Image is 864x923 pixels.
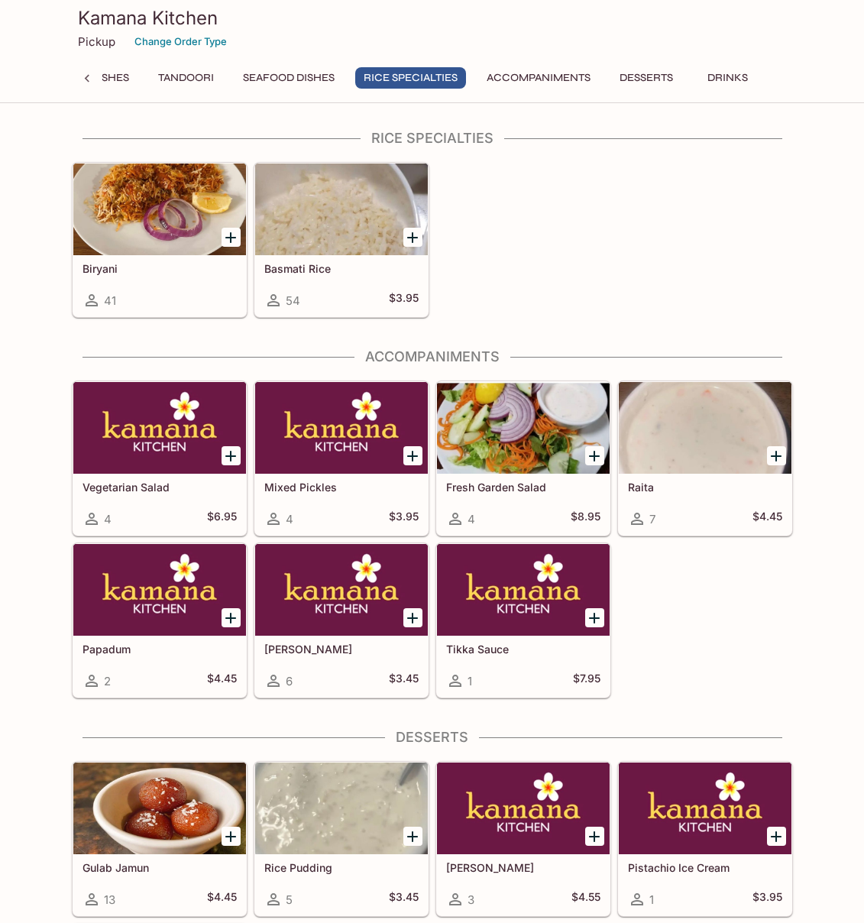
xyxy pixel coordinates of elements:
a: Vegetarian Salad4$6.95 [73,381,247,536]
button: Add Vegetarian Salad [222,446,241,465]
h5: Basmati Rice [264,262,419,275]
a: Biryani41 [73,163,247,317]
a: Raita7$4.45 [618,381,792,536]
span: 41 [104,293,116,308]
h4: Accompaniments [72,348,793,365]
div: Basmati Rice [255,164,428,255]
a: [PERSON_NAME]3$4.55 [436,762,610,916]
h5: $4.45 [207,672,237,690]
h5: $3.95 [752,890,782,908]
div: Fresh Garden Salad [437,382,610,474]
button: Add Rice Pudding [403,827,422,846]
span: 7 [649,512,655,526]
button: Accompaniments [478,67,599,89]
button: Rice Specialties [355,67,466,89]
a: Basmati Rice54$3.95 [254,163,429,317]
h5: $4.55 [571,890,600,908]
div: Pistachio Ice Cream [619,763,791,854]
span: 4 [286,512,293,526]
span: 3 [468,892,474,907]
button: Add Fresh Garden Salad [585,446,604,465]
p: Pickup [78,34,115,49]
h3: Kamana Kitchen [78,6,787,30]
h5: Rice Pudding [264,861,419,874]
a: Papadum2$4.45 [73,543,247,698]
h4: Rice Specialties [72,130,793,147]
h5: [PERSON_NAME] [446,861,600,874]
h5: $3.45 [389,890,419,908]
h4: Desserts [72,729,793,746]
h5: Gulab Jamun [83,861,237,874]
h5: $8.95 [571,510,600,528]
div: Raita [619,382,791,474]
span: 6 [286,674,293,688]
h5: Fresh Garden Salad [446,481,600,494]
h5: [PERSON_NAME] [264,643,419,656]
h5: Mixed Pickles [264,481,419,494]
button: Add Biryani [222,228,241,247]
button: Drinks [694,67,762,89]
h5: Tikka Sauce [446,643,600,656]
span: 1 [649,892,654,907]
div: Vegetarian Salad [73,382,246,474]
h5: Raita [628,481,782,494]
button: Add Basmati Rice [403,228,422,247]
button: Add Gulab Jamun [222,827,241,846]
span: 13 [104,892,115,907]
button: Tandoori [150,67,222,89]
span: 4 [468,512,475,526]
button: Add Pistachio Ice Cream [767,827,786,846]
button: Add Raita [767,446,786,465]
h5: $3.45 [389,672,419,690]
h5: $4.45 [207,890,237,908]
a: Mixed Pickles4$3.95 [254,381,429,536]
button: Add Mango Chutney [403,608,422,627]
span: 1 [468,674,472,688]
a: Pistachio Ice Cream1$3.95 [618,762,792,916]
div: Biryani [73,164,246,255]
span: 5 [286,892,293,907]
h5: $4.45 [752,510,782,528]
h5: $6.95 [207,510,237,528]
h5: Biryani [83,262,237,275]
button: Change Order Type [128,30,234,53]
h5: Vegetarian Salad [83,481,237,494]
a: Fresh Garden Salad4$8.95 [436,381,610,536]
a: Tikka Sauce1$7.95 [436,543,610,698]
a: [PERSON_NAME]6$3.45 [254,543,429,698]
h5: $7.95 [573,672,600,690]
span: 4 [104,512,112,526]
button: Desserts [611,67,681,89]
h5: Papadum [83,643,237,656]
button: Add Mixed Pickles [403,446,422,465]
div: Gulab Jamun [73,763,246,854]
button: Add Papadum [222,608,241,627]
button: Add Tikka Sauce [585,608,604,627]
a: Rice Pudding5$3.45 [254,762,429,916]
span: 54 [286,293,300,308]
h5: Pistachio Ice Cream [628,861,782,874]
div: Rice Pudding [255,763,428,854]
button: Add Gajar Halwa [585,827,604,846]
div: Mango Chutney [255,544,428,636]
div: Mixed Pickles [255,382,428,474]
h5: $3.95 [389,291,419,309]
div: Papadum [73,544,246,636]
div: Gajar Halwa [437,763,610,854]
button: Seafood Dishes [235,67,343,89]
a: Gulab Jamun13$4.45 [73,762,247,916]
h5: $3.95 [389,510,419,528]
span: 2 [104,674,111,688]
div: Tikka Sauce [437,544,610,636]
